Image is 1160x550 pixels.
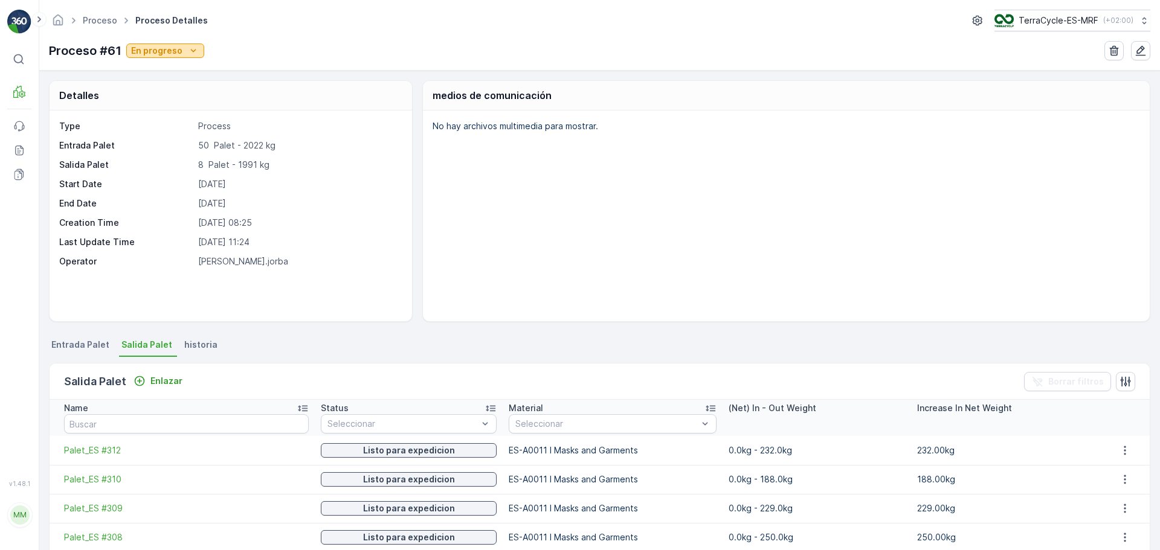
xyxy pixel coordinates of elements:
button: Listo para expedicion [321,501,497,516]
td: 0.0kg - 229.0kg [723,494,910,523]
p: Detalles [59,88,99,103]
span: v 1.48.1 [7,480,31,487]
button: MM [7,490,31,540]
span: historia [184,339,217,351]
img: TC_mwK4AaT.png [994,14,1014,27]
p: Salida Palet [64,373,126,390]
a: Palet_ES #310 [64,473,309,485]
span: Entrada Palet [51,339,109,351]
button: Listo para expedicion [321,443,497,458]
input: Buscar [64,414,309,433]
a: Palet_ES #309 [64,502,309,514]
p: End Date [59,197,193,209]
button: Listo para expedicion [321,472,497,487]
td: 232.00kg [911,436,1099,465]
img: logo [7,10,31,34]
button: Enlazar [129,374,187,388]
td: 0.0kg - 232.0kg [723,436,910,465]
p: Seleccionar [515,418,698,430]
p: Listo para expedicion [363,531,455,543]
td: ES-A0011 I Masks and Garments [503,494,723,523]
p: Material [509,402,543,414]
p: Process [198,120,399,132]
a: Palet_ES #312 [64,444,309,456]
p: Last Update Time [59,236,193,248]
p: Operator [59,255,193,267]
span: Salida Palet [121,339,172,351]
p: [DATE] 08:25 [198,217,399,229]
td: ES-A0011 I Masks and Garments [503,465,723,494]
p: Enlazar [150,375,182,387]
td: ES-A0011 I Masks and Garments [503,436,723,465]
button: En progreso [126,43,204,58]
p: Listo para expedicion [363,444,455,456]
p: Name [64,402,88,414]
p: Listo para expedicion [363,502,455,514]
p: No hay archivos multimedia para mostrar. [433,120,1137,132]
span: Proceso detalles [133,14,210,27]
p: medios de comunicación [433,88,552,103]
p: 8 Palet - 1991 kg [198,159,399,171]
p: TerraCycle-ES-MRF [1019,14,1098,27]
p: 50 Palet - 2022 kg [198,139,399,152]
p: [DATE] [198,178,399,190]
p: Proceso #61 [49,42,121,60]
p: Borrar filtros [1048,376,1104,388]
p: Salida Palet [59,159,193,171]
button: TerraCycle-ES-MRF(+02:00) [994,10,1150,31]
p: Creation Time [59,217,193,229]
div: MM [10,505,30,525]
p: En progreso [131,45,182,57]
a: Página de inicio [51,18,65,28]
a: Proceso [83,15,117,25]
td: 188.00kg [911,465,1099,494]
p: Status [321,402,349,414]
p: Seleccionar [327,418,478,430]
p: ( +02:00 ) [1103,16,1133,25]
p: (Net) In - Out Weight [729,402,816,414]
p: [DATE] [198,197,399,209]
a: Palet_ES #308 [64,531,309,543]
p: Start Date [59,178,193,190]
p: Entrada Palet [59,139,193,152]
button: Borrar filtros [1024,372,1111,391]
p: [PERSON_NAME].jorba [198,255,399,267]
p: Listo para expedicion [363,473,455,485]
p: Increase In Net Weight [917,402,1012,414]
td: 0.0kg - 188.0kg [723,465,910,494]
p: [DATE] 11:24 [198,236,399,248]
td: 229.00kg [911,494,1099,523]
p: Type [59,120,193,132]
button: Listo para expedicion [321,530,497,545]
